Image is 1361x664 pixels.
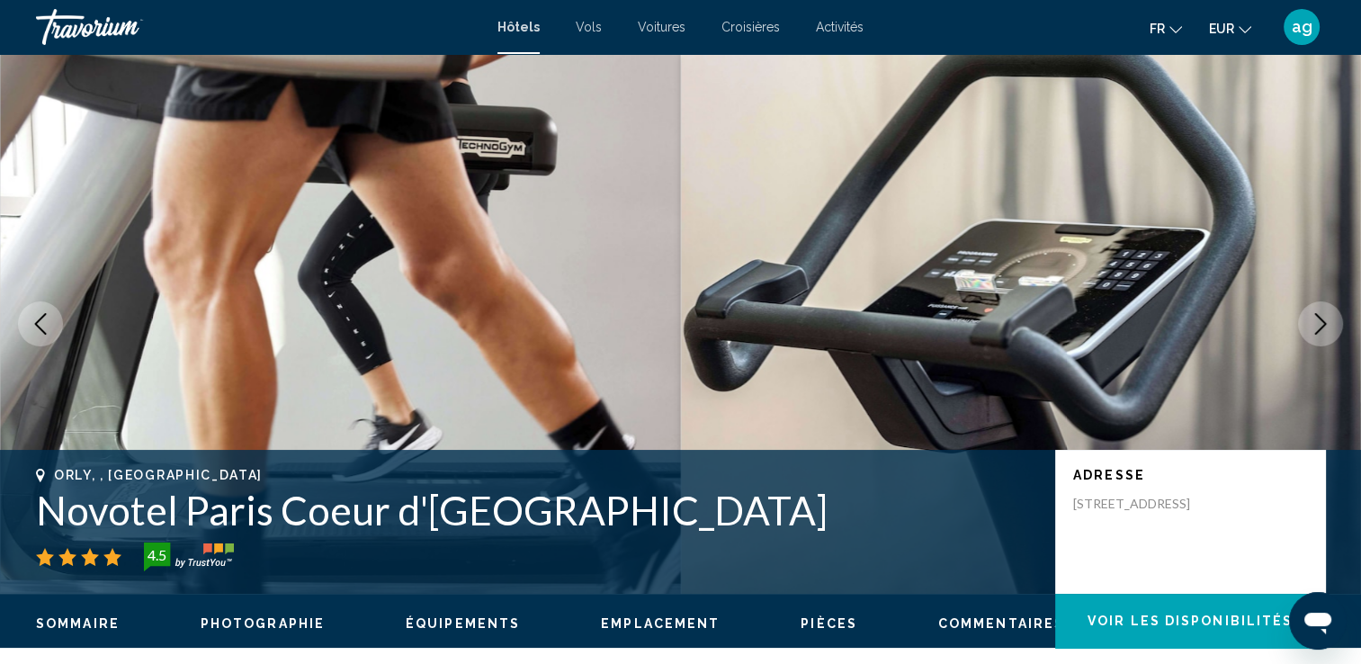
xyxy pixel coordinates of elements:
span: Orly, , [GEOGRAPHIC_DATA] [54,468,263,482]
button: Photographie [201,615,325,632]
span: Emplacement [601,616,720,631]
button: Commentaires [938,615,1064,632]
button: Équipements [406,615,520,632]
button: Sommaire [36,615,120,632]
button: Next image [1298,301,1343,346]
span: Sommaire [36,616,120,631]
span: ag [1292,18,1312,36]
span: Photographie [201,616,325,631]
span: fr [1150,22,1165,36]
button: Voir les disponibilités [1055,594,1325,648]
button: Pièces [801,615,857,632]
span: Pièces [801,616,857,631]
button: Previous image [18,301,63,346]
button: Change currency [1209,15,1251,41]
p: [STREET_ADDRESS] [1073,496,1217,512]
button: Emplacement [601,615,720,632]
a: Hôtels [497,20,540,34]
a: Voitures [638,20,685,34]
span: Voir les disponibilités [1088,615,1293,629]
p: Adresse [1073,468,1307,482]
a: Vols [576,20,602,34]
span: Commentaires [938,616,1064,631]
iframe: Bouton de lancement de la fenêtre de messagerie [1289,592,1347,650]
button: User Menu [1278,8,1325,46]
a: Croisières [721,20,780,34]
img: trustyou-badge-hor.svg [144,543,234,571]
span: Équipements [406,616,520,631]
button: Change language [1150,15,1182,41]
div: 4.5 [139,544,175,566]
a: Travorium [36,9,479,45]
span: EUR [1209,22,1234,36]
h1: Novotel Paris Coeur d'[GEOGRAPHIC_DATA] [36,487,1037,534]
a: Activités [816,20,864,34]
